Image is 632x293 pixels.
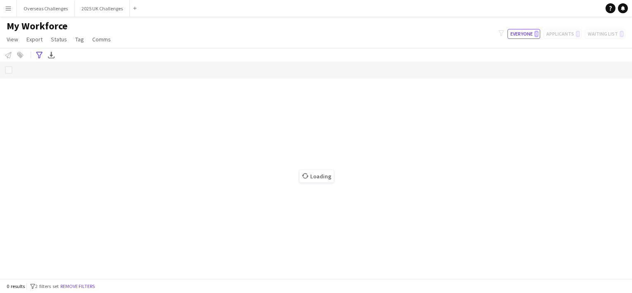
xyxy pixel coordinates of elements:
[75,36,84,43] span: Tag
[59,282,96,291] button: Remove filters
[51,36,67,43] span: Status
[17,0,75,17] button: Overseas Challenges
[299,170,334,183] span: Loading
[46,50,56,60] app-action-btn: Export XLSX
[34,50,44,60] app-action-btn: Advanced filters
[35,283,59,289] span: 2 filters set
[534,31,539,37] span: 0
[75,0,130,17] button: 2025 UK Challenges
[26,36,43,43] span: Export
[508,29,540,39] button: Everyone0
[23,34,46,45] a: Export
[89,34,114,45] a: Comms
[7,36,18,43] span: View
[92,36,111,43] span: Comms
[72,34,87,45] a: Tag
[7,20,67,32] span: My Workforce
[3,34,22,45] a: View
[48,34,70,45] a: Status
